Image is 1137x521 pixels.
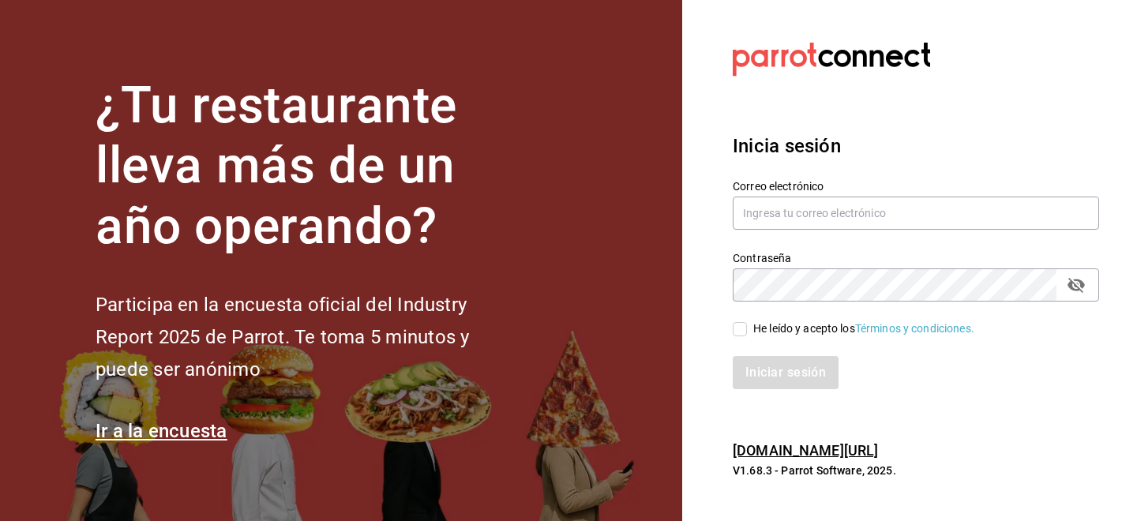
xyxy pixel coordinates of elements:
[1063,272,1090,298] button: passwordField
[753,320,974,337] div: He leído y acepto los
[96,289,522,385] h2: Participa en la encuesta oficial del Industry Report 2025 de Parrot. Te toma 5 minutos y puede se...
[96,76,522,257] h1: ¿Tu restaurante lleva más de un año operando?
[96,420,227,442] a: Ir a la encuesta
[855,322,974,335] a: Términos y condiciones.
[733,132,1099,160] h3: Inicia sesión
[733,252,1099,263] label: Contraseña
[733,197,1099,230] input: Ingresa tu correo electrónico
[733,442,878,459] a: [DOMAIN_NAME][URL]
[733,463,1099,478] p: V1.68.3 - Parrot Software, 2025.
[733,180,1099,191] label: Correo electrónico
